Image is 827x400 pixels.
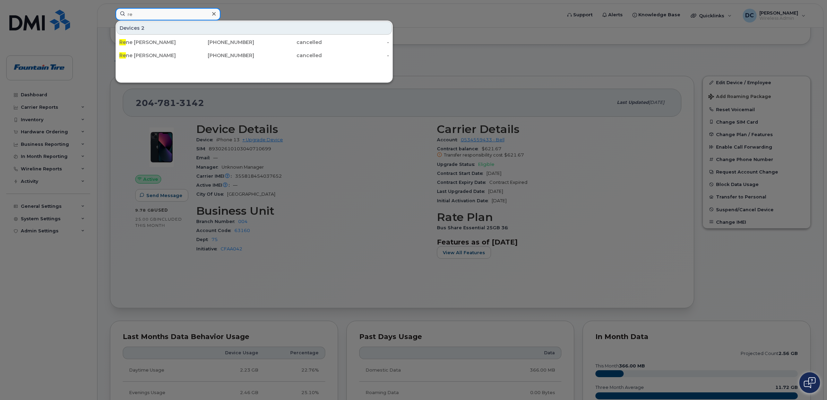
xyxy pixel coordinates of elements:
div: ne [PERSON_NAME] [119,52,187,59]
input: Find something... [115,8,221,20]
img: Open chat [804,377,816,388]
a: Rene [PERSON_NAME][PHONE_NUMBER]cancelled- [117,49,392,62]
div: ne [PERSON_NAME] [119,39,187,46]
a: Rene [PERSON_NAME][PHONE_NUMBER]cancelled- [117,36,392,48]
div: [PHONE_NUMBER] [187,52,255,59]
span: 2 [141,25,145,32]
span: Re [119,39,126,45]
div: - [322,39,389,46]
div: Devices [117,21,392,35]
div: cancelled [254,39,322,46]
div: - [322,52,389,59]
div: [PHONE_NUMBER] [187,39,255,46]
div: cancelled [254,52,322,59]
span: Re [119,52,126,59]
